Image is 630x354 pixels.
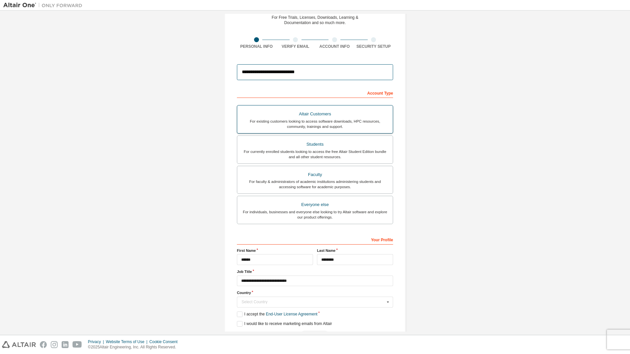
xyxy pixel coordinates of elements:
[317,248,393,253] label: Last Name
[106,339,149,344] div: Website Terms of Use
[88,344,182,350] p: © 2025 Altair Engineering, Inc. All Rights Reserved.
[315,44,354,49] div: Account Info
[266,312,318,316] a: End-User License Agreement
[276,44,315,49] div: Verify Email
[237,248,313,253] label: First Name
[2,341,36,348] img: altair_logo.svg
[241,170,389,179] div: Faculty
[241,200,389,209] div: Everyone else
[272,15,358,25] div: For Free Trials, Licenses, Downloads, Learning & Documentation and so much more.
[242,300,385,304] div: Select Country
[3,2,86,9] img: Altair One
[241,179,389,190] div: For faculty & administrators of academic institutions administering students and accessing softwa...
[237,321,332,327] label: I would like to receive marketing emails from Altair
[241,209,389,220] div: For individuals, businesses and everyone else looking to try Altair software and explore our prod...
[241,119,389,129] div: For existing customers looking to access software downloads, HPC resources, community, trainings ...
[237,44,276,49] div: Personal Info
[40,341,47,348] img: facebook.svg
[237,311,317,317] label: I accept the
[237,269,393,274] label: Job Title
[241,149,389,160] div: For currently enrolled students looking to access the free Altair Student Edition bundle and all ...
[237,234,393,245] div: Your Profile
[149,339,181,344] div: Cookie Consent
[354,44,393,49] div: Security Setup
[237,331,393,340] div: Read and acccept EULA to continue
[237,290,393,295] label: Country
[62,341,69,348] img: linkedin.svg
[88,339,106,344] div: Privacy
[237,87,393,98] div: Account Type
[241,109,389,119] div: Altair Customers
[51,341,58,348] img: instagram.svg
[241,140,389,149] div: Students
[72,341,82,348] img: youtube.svg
